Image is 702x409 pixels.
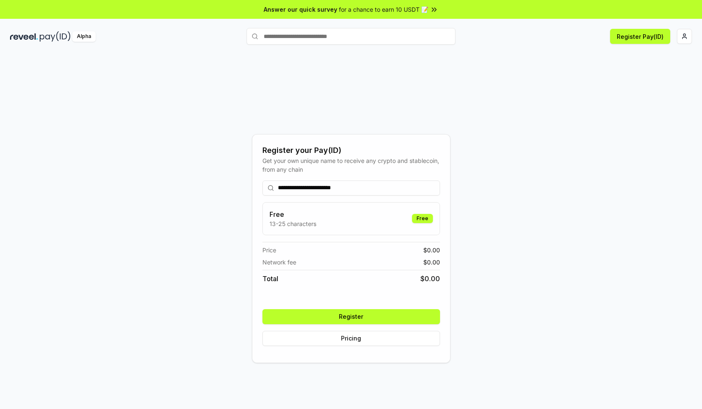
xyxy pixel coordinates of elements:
span: for a chance to earn 10 USDT 📝 [339,5,428,14]
div: Alpha [72,31,96,42]
button: Register Pay(ID) [610,29,670,44]
button: Pricing [262,331,440,346]
span: Answer our quick survey [264,5,337,14]
p: 13-25 characters [270,219,316,228]
div: Free [412,214,433,223]
span: $ 0.00 [423,258,440,267]
button: Register [262,309,440,324]
span: Price [262,246,276,254]
h3: Free [270,209,316,219]
span: Total [262,274,278,284]
img: reveel_dark [10,31,38,42]
span: $ 0.00 [420,274,440,284]
div: Register your Pay(ID) [262,145,440,156]
img: pay_id [40,31,71,42]
div: Get your own unique name to receive any crypto and stablecoin, from any chain [262,156,440,174]
span: Network fee [262,258,296,267]
span: $ 0.00 [423,246,440,254]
